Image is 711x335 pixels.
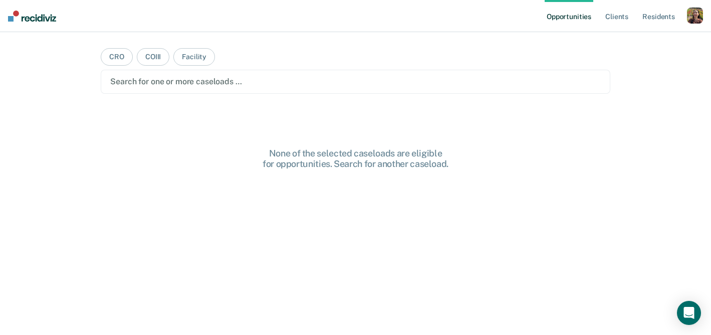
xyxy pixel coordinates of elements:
[8,11,56,22] img: Recidiviz
[677,301,701,325] div: Open Intercom Messenger
[173,48,215,66] button: Facility
[137,48,169,66] button: COIII
[195,148,516,170] div: None of the selected caseloads are eligible for opportunities. Search for another caseload.
[101,48,133,66] button: CRO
